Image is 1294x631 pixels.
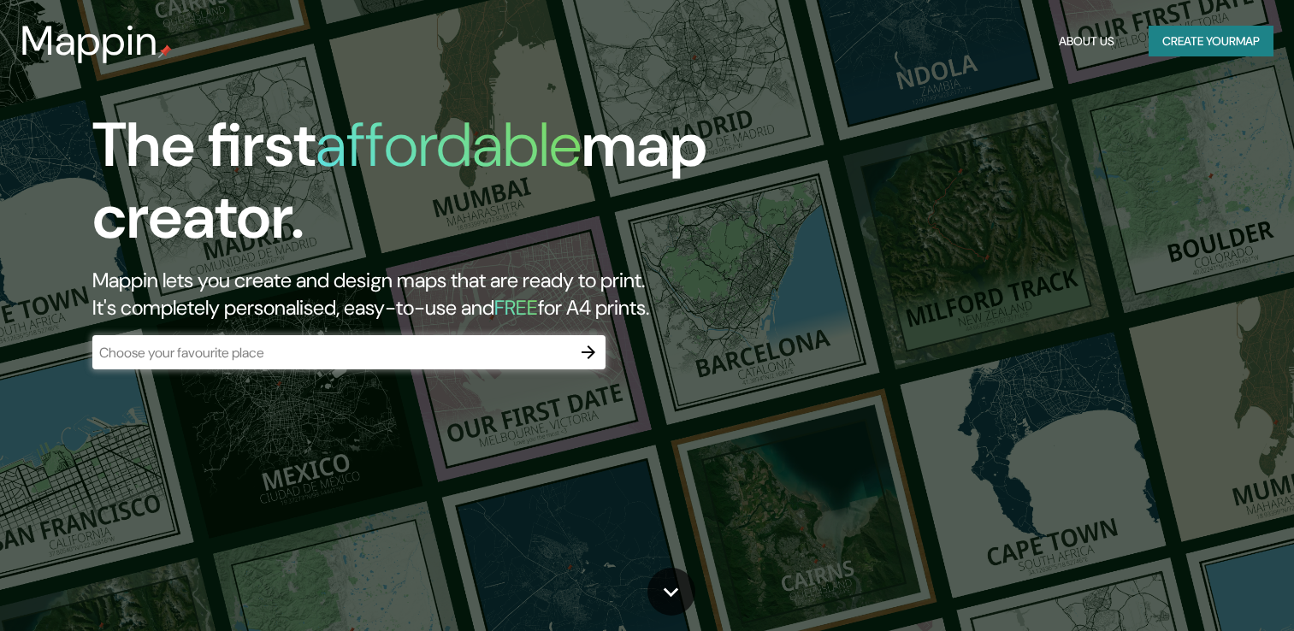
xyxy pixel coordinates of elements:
h3: Mappin [21,17,158,65]
iframe: Help widget launcher [1142,564,1275,612]
button: About Us [1052,26,1121,57]
h5: FREE [494,294,538,321]
button: Create yourmap [1149,26,1273,57]
h1: The first map creator. [92,109,740,267]
h1: affordable [316,105,582,185]
input: Choose your favourite place [92,343,571,363]
img: mappin-pin [158,44,172,58]
h2: Mappin lets you create and design maps that are ready to print. It's completely personalised, eas... [92,267,740,321]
